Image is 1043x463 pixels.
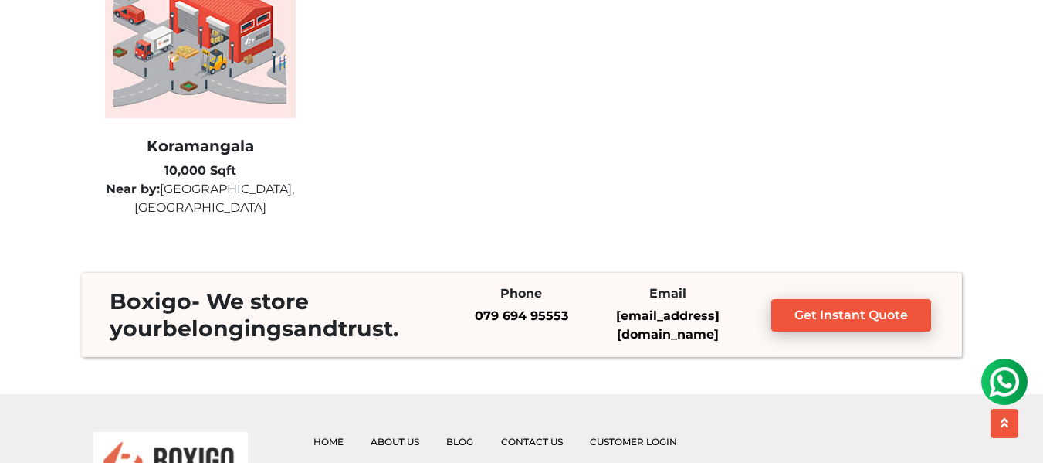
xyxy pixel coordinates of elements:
[338,315,398,342] span: trust.
[110,288,191,315] span: Boxigo
[606,286,730,301] h6: Email
[991,409,1018,438] button: scroll up
[460,286,584,301] h6: Phone
[501,436,563,448] a: Contact Us
[371,436,419,448] a: About Us
[105,180,296,217] p: [GEOGRAPHIC_DATA], [GEOGRAPHIC_DATA]
[313,436,344,448] a: Home
[771,299,931,332] a: Get Instant Quote
[162,315,293,342] span: belongings
[590,436,677,448] a: Customer Login
[15,15,46,46] img: whatsapp-icon.svg
[164,163,236,178] b: 10,000 Sqft
[446,436,473,448] a: Blog
[106,182,160,196] b: Near by:
[616,308,720,342] a: [EMAIL_ADDRESS][DOMAIN_NAME]
[475,308,568,323] a: 079 694 95553
[105,137,296,155] h2: Koramangala
[97,288,434,341] h3: - We store your and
